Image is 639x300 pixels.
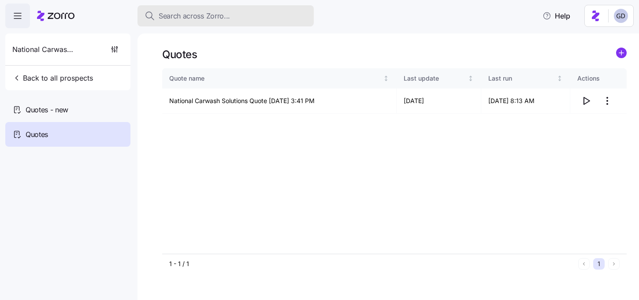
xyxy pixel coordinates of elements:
[404,74,466,83] div: Last update
[9,69,97,87] button: Back to all prospects
[5,122,130,147] a: Quotes
[26,104,68,115] span: Quotes - new
[481,68,570,89] th: Last runNot sorted
[468,75,474,81] div: Not sorted
[557,75,563,81] div: Not sorted
[593,258,605,270] button: 1
[162,68,397,89] th: Quote nameNot sorted
[608,258,620,270] button: Next page
[12,44,76,55] span: National Carwash Solutions
[614,9,628,23] img: 68a7f73c8a3f673b81c40441e24bb121
[12,73,93,83] span: Back to all prospects
[169,74,382,83] div: Quote name
[577,74,620,83] div: Actions
[481,89,570,114] td: [DATE] 8:13 AM
[162,48,197,61] h1: Quotes
[542,11,570,21] span: Help
[616,48,627,58] svg: add icon
[26,129,48,140] span: Quotes
[488,74,555,83] div: Last run
[383,75,389,81] div: Not sorted
[397,89,481,114] td: [DATE]
[5,97,130,122] a: Quotes - new
[535,7,577,25] button: Help
[162,89,397,114] td: National Carwash Solutions Quote [DATE] 3:41 PM
[159,11,230,22] span: Search across Zorro...
[578,258,590,270] button: Previous page
[169,259,575,268] div: 1 - 1 / 1
[137,5,314,26] button: Search across Zorro...
[397,68,481,89] th: Last updateNot sorted
[616,48,627,61] a: add icon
